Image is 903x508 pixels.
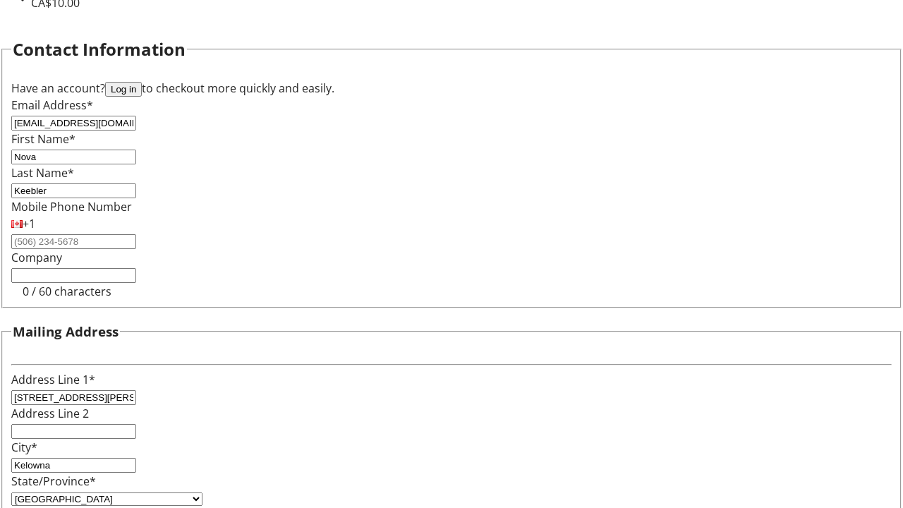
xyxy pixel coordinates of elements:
label: Company [11,250,62,265]
label: City* [11,440,37,455]
label: Address Line 2 [11,406,89,421]
label: Email Address* [11,97,93,113]
label: First Name* [11,131,75,147]
label: Mobile Phone Number [11,199,132,214]
label: Last Name* [11,165,74,181]
button: Log in [105,82,142,97]
input: (506) 234-5678 [11,234,136,249]
tr-character-limit: 0 / 60 characters [23,284,111,299]
label: State/Province* [11,473,96,489]
input: Address [11,390,136,405]
div: Have an account? to checkout more quickly and easily. [11,80,892,97]
h2: Contact Information [13,37,186,62]
input: City [11,458,136,473]
h3: Mailing Address [13,322,119,341]
label: Address Line 1* [11,372,95,387]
